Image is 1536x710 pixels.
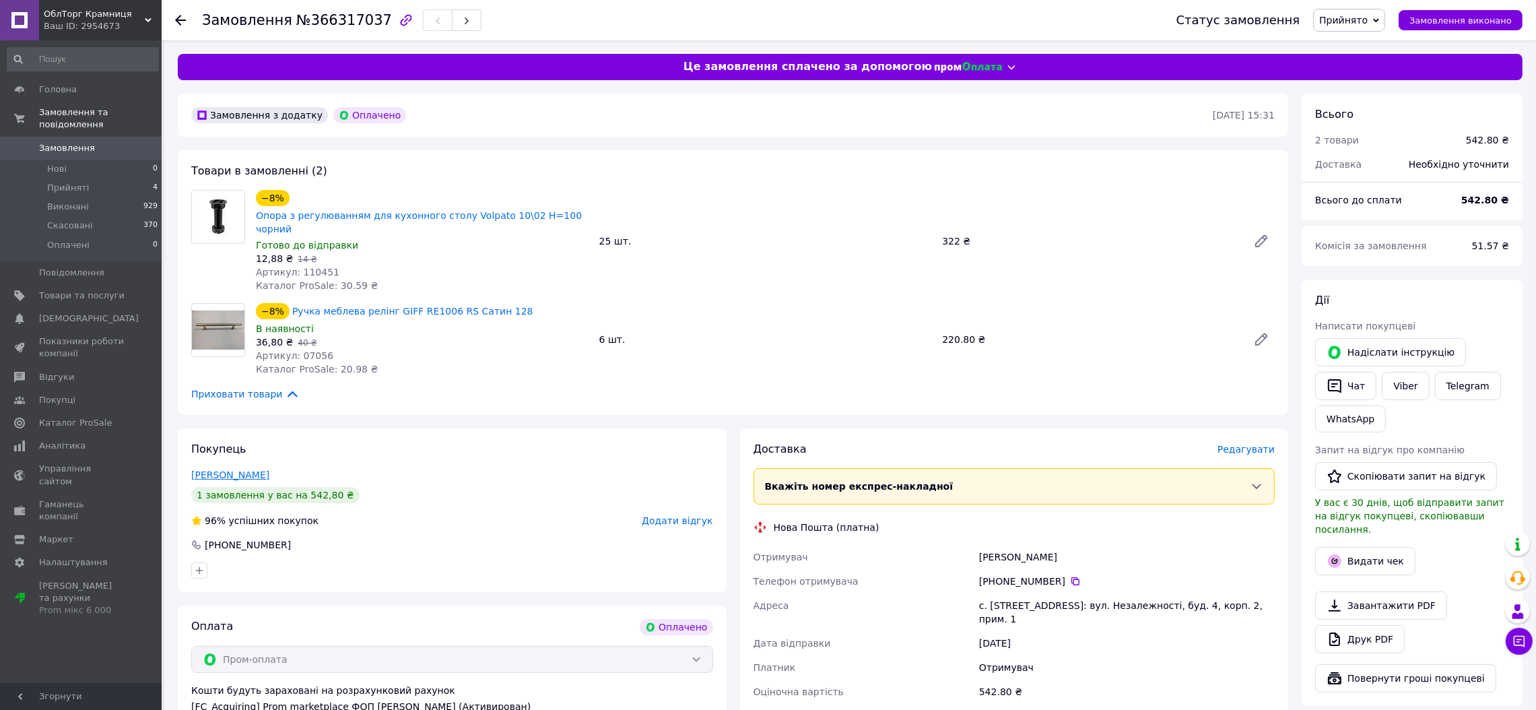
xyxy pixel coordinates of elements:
[976,680,1277,704] div: 542.80 ₴
[256,240,358,251] span: Готово до відправки
[1315,294,1329,306] span: Дії
[256,350,333,361] span: Артикул: 07056
[683,59,932,75] span: Це замовлення сплачено за допомогою
[1315,547,1415,575] button: Видати чек
[191,387,300,401] span: Приховати товари
[202,12,292,28] span: Замовлення
[979,575,1275,588] div: [PHONE_NUMBER]
[1213,110,1275,121] time: [DATE] 15:31
[192,311,244,350] img: Ручка меблева релінг GIFF RE1006 RS Сатин 128
[44,8,145,20] span: ОблТорг Крамниця
[937,232,1242,251] div: 322 ₴
[191,443,246,455] span: Покупець
[47,239,90,251] span: Оплачені
[1315,321,1415,331] span: Написати покупцеві
[39,267,104,279] span: Повідомлення
[754,662,796,673] span: Платник
[191,107,328,123] div: Замовлення з додатку
[153,182,158,194] span: 4
[256,253,293,264] span: 12,88 ₴
[191,470,269,480] a: [PERSON_NAME]
[39,290,125,302] span: Товари та послуги
[594,232,937,251] div: 25 шт.
[1435,372,1501,400] a: Telegram
[256,323,314,334] span: В наявності
[39,371,74,383] span: Відгуки
[39,463,125,487] span: Управління сайтом
[39,335,125,360] span: Показники роботи компанії
[298,338,316,348] span: 40 ₴
[1315,591,1447,620] a: Завантажити PDF
[191,487,360,503] div: 1 замовлення у вас на 542,80 ₴
[1217,444,1275,455] span: Редагувати
[143,201,158,213] span: 929
[44,20,162,32] div: Ваш ID: 2954673
[976,655,1277,680] div: Отримувач
[754,443,807,455] span: Доставка
[143,220,158,232] span: 370
[1315,372,1376,400] button: Чат
[39,534,73,546] span: Маркет
[1176,13,1300,27] div: Статус замовлення
[191,164,327,177] span: Товари в замовленні (2)
[296,12,392,28] span: №366317037
[256,267,339,278] span: Артикул: 110451
[256,210,582,234] a: Опора з регулюванням для кухонного столу Volpato 10\02 Н=100 чорний
[1315,159,1362,170] span: Доставка
[39,394,75,406] span: Покупці
[754,552,808,562] span: Отримувач
[256,303,290,319] div: −8%
[39,498,125,523] span: Гаманець компанії
[47,201,89,213] span: Виконані
[976,545,1277,569] div: [PERSON_NAME]
[976,631,1277,655] div: [DATE]
[1472,240,1509,251] span: 51.57 ₴
[1315,497,1504,535] span: У вас є 30 днів, щоб відправити запит на відгук покупцеві, скопіювавши посилання.
[47,182,89,194] span: Прийняті
[39,556,108,569] span: Налаштування
[256,337,293,348] span: 36,80 ₴
[1315,108,1354,121] span: Всього
[1315,406,1386,432] a: WhatsApp
[1315,445,1465,455] span: Запит на відгук про компанію
[754,638,831,649] span: Дата відправки
[642,515,712,526] span: Додати відгук
[1248,228,1275,255] a: Редагувати
[7,47,159,71] input: Пошук
[256,364,378,375] span: Каталог ProSale: 20.98 ₴
[1399,10,1523,30] button: Замовлення виконано
[1315,625,1405,653] a: Друк PDF
[754,576,859,587] span: Телефон отримувача
[39,604,125,616] div: Prom мікс 6 000
[292,306,533,317] a: Ручка меблева релінг GIFF RE1006 RS Сатин 128
[1315,664,1496,692] button: Повернути гроші покупцеві
[256,280,378,291] span: Каталог ProSale: 30.59 ₴
[1315,462,1497,490] button: Скопіювати запит на відгук
[594,330,937,349] div: 6 шт.
[39,417,112,429] span: Каталог ProSale
[39,84,77,96] span: Головна
[333,107,406,123] div: Оплачено
[1466,133,1509,147] div: 542.80 ₴
[765,481,954,492] span: Вкажіть номер експрес-накладної
[39,313,139,325] span: [DEMOGRAPHIC_DATA]
[1315,195,1402,205] span: Всього до сплати
[1315,135,1359,146] span: 2 товари
[205,515,226,526] span: 96%
[256,190,290,206] div: −8%
[175,13,186,27] div: Повернутися назад
[937,330,1242,349] div: 220.80 ₴
[153,239,158,251] span: 0
[1409,15,1512,26] span: Замовлення виконано
[47,220,93,232] span: Скасовані
[1319,15,1368,26] span: Прийнято
[191,514,319,527] div: успішних покупок
[754,600,789,611] span: Адреса
[1506,628,1533,655] button: Чат з покупцем
[39,106,162,131] span: Замовлення та повідомлення
[976,593,1277,631] div: с. [STREET_ADDRESS]: вул. Незалежності, буд. 4, корп. 2, прим. 1
[298,255,316,264] span: 14 ₴
[1382,372,1429,400] a: Viber
[203,538,292,552] div: [PHONE_NUMBER]
[770,521,883,534] div: Нова Пошта (платна)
